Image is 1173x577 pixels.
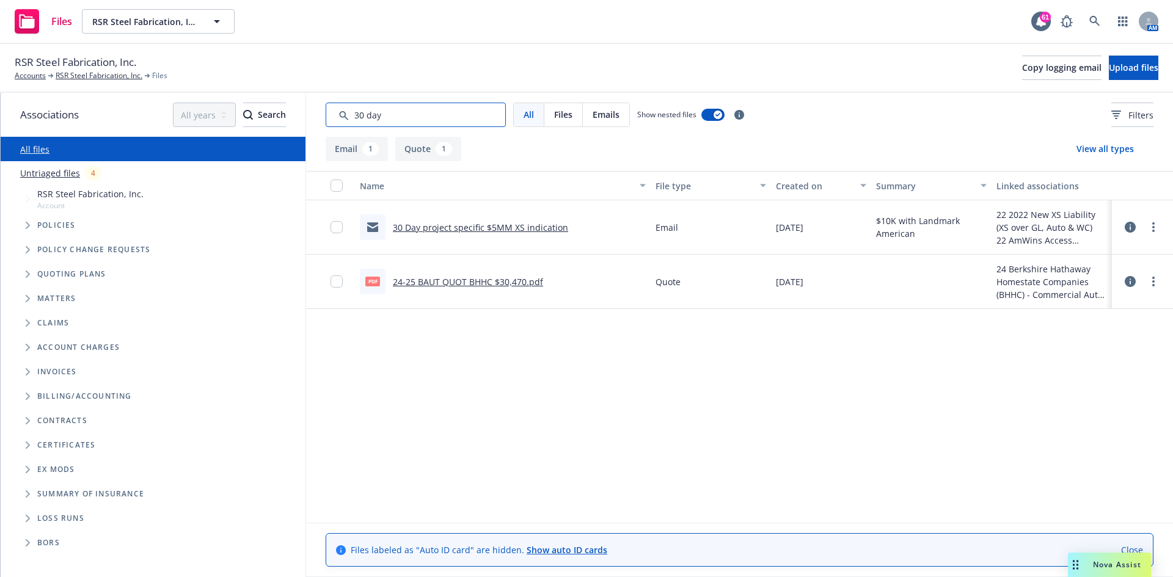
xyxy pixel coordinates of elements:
[37,246,150,253] span: Policy change requests
[1068,553,1083,577] div: Drag to move
[651,171,771,200] button: File type
[393,222,568,233] a: 30 Day project specific $5MM XS indication
[1054,9,1079,34] a: Report a Bug
[876,180,973,192] div: Summary
[637,109,696,120] span: Show nested files
[1068,553,1151,577] button: Nova Assist
[1093,559,1141,570] span: Nova Assist
[365,277,380,286] span: pdf
[1146,274,1161,289] a: more
[992,171,1112,200] button: Linked associations
[393,276,543,288] a: 24-25 BAUT QUOT BHHC $30,470.pdf
[243,110,253,120] svg: Search
[37,466,75,473] span: Ex Mods
[15,54,136,70] span: RSR Steel Fabrication, Inc.
[1083,9,1107,34] a: Search
[776,221,803,234] span: [DATE]
[1057,137,1153,161] button: View all types
[37,417,87,424] span: Contracts
[996,208,1107,234] div: 22 2022 New XS Liability (XS over GL, Auto & WC)
[20,107,79,123] span: Associations
[243,103,286,126] div: Search
[20,167,80,180] a: Untriaged files
[1121,543,1143,556] a: Close
[37,515,84,522] span: Loss Runs
[876,214,987,240] span: $10K with Landmark American
[37,319,69,327] span: Claims
[331,180,343,192] input: Select all
[326,103,506,127] input: Search by keyword...
[996,180,1107,192] div: Linked associations
[1111,103,1153,127] button: Filters
[776,275,803,288] span: [DATE]
[1109,56,1158,80] button: Upload files
[1111,109,1153,122] span: Filters
[37,270,106,278] span: Quoting plans
[1,185,305,384] div: Tree Example
[362,142,379,156] div: 1
[1022,62,1102,73] span: Copy logging email
[554,108,572,121] span: Files
[1128,109,1153,122] span: Filters
[85,166,101,180] div: 4
[656,180,753,192] div: File type
[37,200,144,211] span: Account
[1109,62,1158,73] span: Upload files
[37,490,144,498] span: Summary of insurance
[1111,9,1135,34] a: Switch app
[20,143,49,155] a: All files
[10,4,77,38] a: Files
[776,180,853,192] div: Created on
[1146,220,1161,234] a: more
[1022,56,1102,80] button: Copy logging email
[351,543,607,556] span: Files labeled as "Auto ID card" are hidden.
[331,221,343,233] input: Toggle Row Selected
[37,295,76,302] span: Matters
[37,344,120,351] span: Account charges
[152,70,167,81] span: Files
[37,368,77,376] span: Invoices
[771,171,871,200] button: Created on
[56,70,142,81] a: RSR Steel Fabrication, Inc.
[243,103,286,127] button: SearchSearch
[355,171,651,200] button: Name
[524,108,534,121] span: All
[15,70,46,81] a: Accounts
[527,544,607,556] a: Show auto ID cards
[1040,12,1051,23] div: 61
[37,222,76,229] span: Policies
[82,9,235,34] button: RSR Steel Fabrication, Inc.
[996,234,1107,247] div: 22 AmWins Access Insurance Services, LLC
[395,137,461,161] button: Quote
[37,187,144,200] span: RSR Steel Fabrication, Inc.
[1,384,305,555] div: Folder Tree Example
[326,137,388,161] button: Email
[331,275,343,288] input: Toggle Row Selected
[51,16,72,26] span: Files
[996,263,1107,301] div: 24 Berkshire Hathaway Homestate Companies (BHHC) - Commercial Auto Liability
[593,108,619,121] span: Emails
[871,171,992,200] button: Summary
[360,180,632,192] div: Name
[436,142,452,156] div: 1
[92,15,198,28] span: RSR Steel Fabrication, Inc.
[37,393,132,400] span: Billing/Accounting
[37,539,60,546] span: BORs
[656,275,681,288] span: Quote
[656,221,678,234] span: Email
[37,441,95,449] span: Certificates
